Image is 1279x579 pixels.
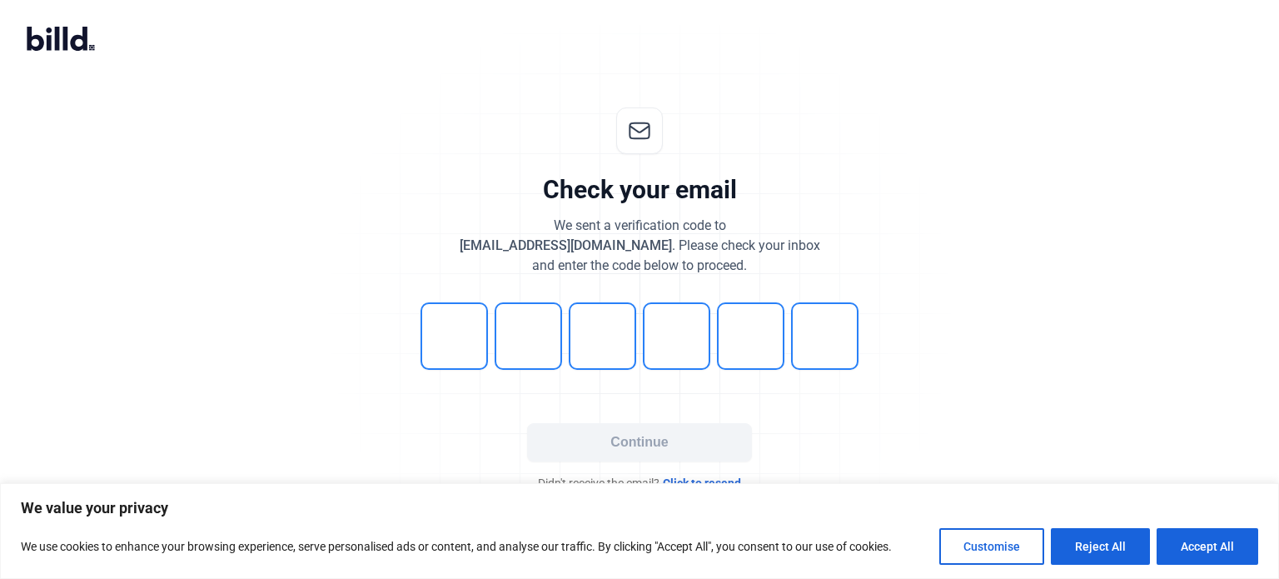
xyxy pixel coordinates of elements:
[21,537,892,557] p: We use cookies to enhance your browsing experience, serve personalised ads or content, and analys...
[1051,528,1150,565] button: Reject All
[939,528,1044,565] button: Customise
[21,498,1258,518] p: We value your privacy
[663,475,741,492] span: Click to resend
[527,423,752,462] button: Continue
[543,174,737,206] div: Check your email
[460,216,820,276] div: We sent a verification code to . Please check your inbox and enter the code below to proceed.
[460,237,672,253] span: [EMAIL_ADDRESS][DOMAIN_NAME]
[390,475,889,492] div: Didn't receive the email?
[1157,528,1258,565] button: Accept All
